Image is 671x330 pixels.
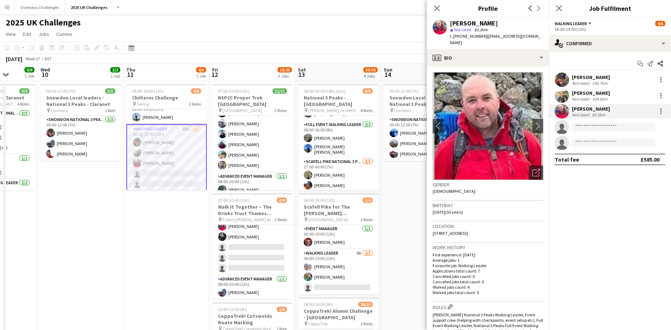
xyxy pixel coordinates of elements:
[433,290,543,295] p: Worked jobs total count: 5
[6,17,81,28] h1: 2025 UK Challenges
[433,263,543,268] p: Favourite job: Walking Leader
[277,307,287,312] span: 1/6
[223,217,275,222] span: Fullers [PERSON_NAME] Brewery, [GEOGRAPHIC_DATA]
[363,88,373,94] span: 8/9
[298,249,378,294] app-card-role: Walking Leader9A2/306:00-19:00 (13h)[PERSON_NAME][PERSON_NAME]
[308,108,360,113] span: [PERSON_NAME], Scafell Pike and Snowdon
[38,31,49,37] span: Jobs
[15,0,65,14] button: Overseas Challenges
[278,73,292,79] div: 3 Jobs
[640,156,660,163] div: £585.00
[427,49,549,66] div: Bio
[41,116,121,161] app-card-role: Snowdon National 3 Peaks Walking Leader3/305:00-12:00 (7h)[PERSON_NAME][PERSON_NAME][PERSON_NAME]
[24,67,34,73] span: 9/9
[384,66,392,73] span: Sun
[358,302,373,307] span: 26/30
[572,96,591,102] div: Not rated
[591,96,609,102] div: 104.6km
[433,252,543,257] p: First experience: [DATE]
[218,88,249,94] span: 07:00-20:00 (13h)
[298,94,378,107] h3: National 3 Peaks - [GEOGRAPHIC_DATA]
[132,88,163,94] span: 06:00-19:00 (13h)
[212,178,293,275] app-card-role: [PERSON_NAME][PERSON_NAME][PERSON_NAME][PERSON_NAME][PERSON_NAME]
[126,84,207,190] app-job-card: 06:00-19:00 (13h)4/6Chilterns Challenge Goring2 RolesEvent Manager1/106:00-19:00 (13h)[PERSON_NAM...
[212,204,293,217] h3: Walk It Together – The Drinks Trust Thames Footpath Challenge
[277,197,287,203] span: 6/9
[218,197,249,203] span: 07:00-20:00 (13h)
[555,156,579,163] div: Total fee
[137,101,149,107] span: Goring
[46,88,75,94] span: 05:00-12:00 (7h)
[125,70,135,79] span: 11
[298,225,378,249] app-card-role: Event Manager1/106:00-19:00 (13h)[PERSON_NAME]
[105,108,115,113] span: 1 Role
[53,29,75,39] a: Comms
[212,94,293,107] h3: NSPCC Proper Trek [GEOGRAPHIC_DATA]
[189,101,201,107] span: 2 Roles
[450,20,498,27] div: [PERSON_NAME]
[23,31,31,37] span: Edit
[24,56,42,61] span: Week 37
[126,94,207,101] h3: Chilterns Challenge
[39,70,50,79] span: 10
[298,204,378,217] h3: Scafell Pike for The [PERSON_NAME] [PERSON_NAME] Trust
[433,231,468,236] span: [STREET_ADDRESS]
[384,116,464,161] app-card-role: Snowdon National 3 Peaks Walking Leader3/305:00-12:00 (7h)[PERSON_NAME][PERSON_NAME][PERSON_NAME]
[572,74,610,80] div: [PERSON_NAME]
[41,94,121,107] h3: Snowdon Local leaders - National 3 Peaks - Claranet
[126,66,135,73] span: Thu
[275,108,287,113] span: 2 Roles
[655,21,665,26] span: 4/6
[41,84,121,161] app-job-card: 05:00-12:00 (7h)3/3Snowdon Local leaders - National 3 Peaks - Claranet Llanberis1 RoleSnowdon Nat...
[427,4,549,13] h3: Profile
[6,55,22,62] div: [DATE]
[298,121,378,158] app-card-role: Full Event Walking Leader2/208:00-16:00 (8h)[PERSON_NAME][PERSON_NAME] [PERSON_NAME]
[364,73,377,79] div: 4 Jobs
[212,193,293,299] div: 07:00-20:00 (13h)6/9Walk It Together – The Drinks Trust Thames Footpath Challenge Fullers [PERSON...
[304,88,346,94] span: 06:00-00:00 (18h) (Sun)
[433,284,543,290] p: Worked jobs count: 4
[298,66,306,73] span: Sat
[298,84,378,190] div: 06:00-00:00 (18h) (Sun)8/9National 3 Peaks - [GEOGRAPHIC_DATA] [PERSON_NAME], Scafell Pike and Sn...
[549,4,671,13] h3: Job Fulfilment
[211,70,218,79] span: 12
[363,67,378,73] span: 50/56
[572,106,610,112] div: [PERSON_NAME]
[450,33,541,45] span: | [EMAIL_ADDRESS][DOMAIN_NAME]
[433,189,475,194] span: [DEMOGRAPHIC_DATA]
[384,84,464,161] app-job-card: 05:00-12:00 (7h)3/3Snowdon Local leaders - National 3 Peaks Llanberis1 RoleSnowdon National 3 Pea...
[298,193,378,294] app-job-card: 06:00-19:00 (13h)3/4Scafell Pike for The [PERSON_NAME] [PERSON_NAME] Trust [GEOGRAPHIC_DATA]2 Rol...
[549,35,671,52] div: Confirmed
[297,70,306,79] span: 13
[3,29,19,39] a: View
[212,172,293,197] app-card-role: Advanced Event Manager1/108:00-20:00 (12h)[PERSON_NAME]
[304,197,335,203] span: 06:00-19:00 (13h)
[433,244,543,251] h3: Work history
[572,80,591,86] div: Not rated
[363,197,373,203] span: 3/4
[36,29,52,39] a: Jobs
[278,67,292,73] span: 18/26
[383,70,392,79] span: 14
[111,73,120,79] div: 1 Job
[25,73,34,79] div: 1 Job
[56,31,73,37] span: Comms
[218,307,247,312] span: 12:00-16:00 (4h)
[212,275,293,299] app-card-role: Advanced Event Manager1/108:00-20:00 (12h)[PERSON_NAME]
[572,90,610,96] div: [PERSON_NAME]
[433,72,543,180] img: Crew avatar or photo
[555,21,587,26] span: Walking Leader
[433,257,543,263] p: Average jobs: 1
[17,101,29,107] span: 4 Roles
[51,108,68,113] span: Llanberis
[591,112,607,117] div: 83.3km
[298,158,378,203] app-card-role: Scafell Pike National 3 Peaks Walking Leader2/317:00-00:00 (7h)[PERSON_NAME][PERSON_NAME]
[433,279,543,284] p: Cancelled jobs total count: 0
[110,67,120,73] span: 3/3
[212,84,293,190] div: 07:00-20:00 (13h)11/11NSPCC Proper Trek [GEOGRAPHIC_DATA] [GEOGRAPHIC_DATA]2 Roles[PERSON_NAME][P...
[308,321,328,326] span: CoppaTrek
[308,217,348,222] span: [GEOGRAPHIC_DATA]
[196,67,206,73] span: 4/6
